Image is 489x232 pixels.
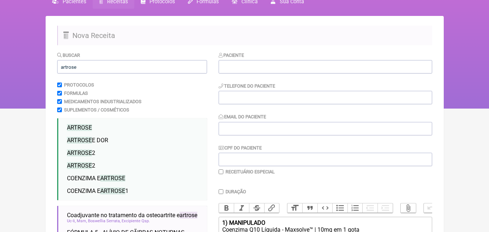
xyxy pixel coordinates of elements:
button: Attach Files [401,203,416,213]
label: Suplementos / Cosméticos [64,107,129,113]
span: ARTROSE [100,187,125,194]
span: Boswellia Serrata [88,219,121,223]
span: Coadjuvante no tratamento da osteoartrite e [67,212,197,219]
button: Code [317,203,333,213]
span: artrose [180,212,197,219]
h2: Nova Receita [57,26,432,45]
button: Bullets [332,203,347,213]
strong: 1) MANIPULADO [222,219,265,226]
button: Increase Level [378,203,393,213]
button: Heading [287,203,303,213]
span: Excipiente Qsp [122,219,150,223]
span: Uc-Ii [67,219,76,223]
span: COENZIMA E 1 [67,187,128,194]
button: Strikethrough [249,203,264,213]
span: 2 [67,162,95,169]
span: ARTROSE [100,175,125,182]
input: exemplo: emagrecimento, ansiedade [57,60,207,73]
label: Medicamentos Industrializados [64,99,142,104]
button: Italic [234,203,249,213]
button: Link [264,203,279,213]
span: COENZIMA E [67,175,125,182]
label: Formulas [64,90,88,96]
span: ARTROSE [67,124,92,131]
label: Email do Paciente [219,114,266,119]
span: 2 [67,149,95,156]
span: ARTROSE [67,149,92,156]
label: CPF do Paciente [219,145,262,151]
button: Quote [302,203,317,213]
button: Bold [219,203,234,213]
button: Undo [424,203,439,213]
span: ARTROSE [67,162,92,169]
button: Numbers [347,203,363,213]
label: Duração [225,189,246,194]
span: ARTROSE [67,137,92,144]
label: Paciente [219,52,244,58]
label: Protocolos [64,82,94,88]
label: Buscar [57,52,80,58]
button: Decrease Level [362,203,378,213]
label: Receituário Especial [225,169,275,174]
span: E DOR [67,137,108,144]
span: Msm [77,219,87,223]
label: Telefone do Paciente [219,83,275,89]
